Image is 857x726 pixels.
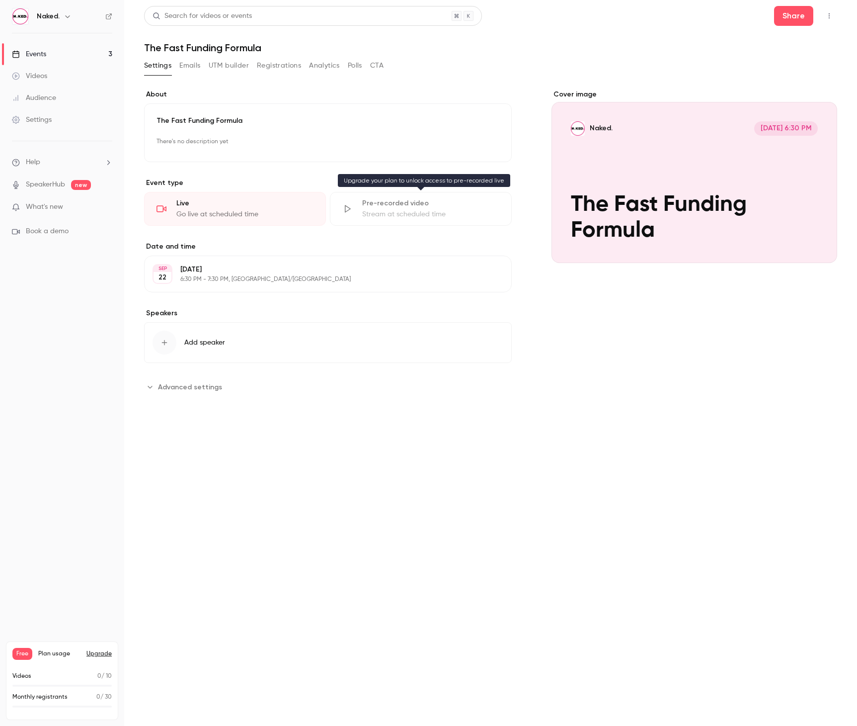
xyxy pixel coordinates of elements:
[144,58,171,74] button: Settings
[153,11,252,21] div: Search for videos or events
[158,382,222,392] span: Advanced settings
[180,265,459,274] p: [DATE]
[176,198,313,208] div: Live
[100,203,112,212] iframe: Noticeable Trigger
[154,265,171,272] div: SEP
[179,58,200,74] button: Emails
[144,379,228,395] button: Advanced settings
[12,672,31,681] p: Videos
[156,116,499,126] p: The Fast Funding Formula
[362,198,499,208] div: Pre-recorded video
[144,90,512,99] label: About
[144,42,837,54] h1: The Fast Funding Formula
[370,58,384,74] button: CTA
[176,209,313,219] div: Go live at scheduled time
[180,275,459,283] p: 6:30 PM - 7:30 PM, [GEOGRAPHIC_DATA]/[GEOGRAPHIC_DATA]
[144,178,512,188] p: Event type
[330,192,512,226] div: Pre-recorded videoStream at scheduled time
[144,242,512,252] label: Date and time
[26,180,65,190] a: SpeakerHub
[144,379,512,395] section: Advanced settings
[26,157,40,168] span: Help
[257,58,301,74] button: Registrations
[38,650,80,658] span: Plan usage
[156,134,499,150] p: There's no description yet
[144,322,512,363] button: Add speaker
[184,338,225,348] span: Add speaker
[209,58,249,74] button: UTM builder
[551,90,837,263] section: Cover image
[12,8,28,24] img: Naked.
[97,673,101,679] span: 0
[348,58,362,74] button: Polls
[309,58,340,74] button: Analytics
[26,226,69,237] span: Book a demo
[96,693,112,702] p: / 30
[362,209,499,219] div: Stream at scheduled time
[37,11,60,21] h6: Naked.
[551,90,837,99] label: Cover image
[144,192,326,226] div: LiveGo live at scheduled time
[71,180,91,190] span: new
[774,6,813,26] button: Share
[158,272,166,282] p: 22
[12,49,46,59] div: Events
[12,157,112,168] li: help-dropdown-opener
[96,694,100,700] span: 0
[12,693,68,702] p: Monthly registrants
[26,202,63,212] span: What's new
[144,308,512,318] label: Speakers
[12,648,32,660] span: Free
[12,115,52,125] div: Settings
[86,650,112,658] button: Upgrade
[12,71,47,81] div: Videos
[97,672,112,681] p: / 10
[12,93,56,103] div: Audience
